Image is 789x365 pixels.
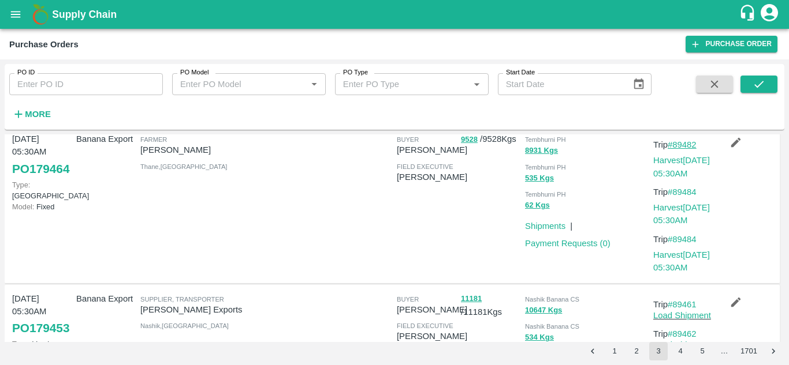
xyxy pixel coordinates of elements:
a: Load Shipment [653,311,711,320]
nav: pagination navigation [582,342,784,360]
div: … [715,346,734,357]
p: Fixed [12,201,72,212]
p: Vendor [12,338,72,349]
button: page 3 [649,342,668,360]
p: [PERSON_NAME] [397,144,467,156]
button: 8931 Kgs [525,144,558,157]
a: #89462 [668,329,697,338]
img: logo [29,3,52,26]
button: open drawer [2,1,29,28]
span: Tembhurni PH [525,164,566,171]
a: PO179453 [12,318,69,338]
button: Go to previous page [583,342,602,360]
span: Farmer [140,136,167,143]
label: Start Date [506,68,535,77]
span: field executive [397,163,453,170]
button: Go to page 4 [671,342,690,360]
a: #89484 [668,187,697,197]
button: Open [307,77,322,92]
span: Type: [12,180,30,189]
a: #89461 [668,300,697,309]
a: Load Shipment [653,340,711,349]
button: Go to next page [764,342,783,360]
span: Tembhurni PH [525,136,566,143]
label: PO Type [343,68,368,77]
a: PO179464 [12,159,69,179]
span: Supplier, Transporter [140,296,224,303]
a: #89484 [668,235,697,244]
p: Trip [653,298,713,311]
p: [PERSON_NAME] Exports [140,303,264,316]
p: Trip [653,186,713,198]
p: Trip [653,233,713,246]
p: [PERSON_NAME] [140,144,264,156]
span: buyer [397,296,419,303]
button: 535 Kgs [525,172,554,185]
p: [GEOGRAPHIC_DATA] [12,179,72,201]
p: Trip [653,328,713,340]
span: Type: [12,340,30,348]
a: Harvest[DATE] 05:30AM [653,250,710,272]
p: [PERSON_NAME] [397,303,467,316]
span: Nashik Banana CS [525,323,579,330]
p: Banana Export [76,292,136,305]
a: Payment Requests (0) [525,239,611,248]
span: Nashik Banana CS [525,296,579,303]
a: Shipments [525,221,565,231]
button: Go to page 1 [605,342,624,360]
p: [DATE] 05:30AM [12,133,72,159]
span: Tembhurni PH [525,191,566,198]
a: #89482 [668,140,697,149]
button: 534 Kgs [525,331,554,344]
div: | [565,215,572,232]
p: [DATE] 05:30AM [12,292,72,318]
p: [PERSON_NAME] [397,171,467,183]
input: Enter PO Type [338,77,466,92]
input: Enter PO ID [9,73,163,95]
button: Go to page 1701 [737,342,761,360]
div: account of current user [759,2,780,27]
span: Thane , [GEOGRAPHIC_DATA] [140,163,227,170]
button: 62 Kgs [525,199,550,212]
label: PO ID [17,68,35,77]
button: Open [469,77,484,92]
span: Model: [12,202,34,211]
div: Purchase Orders [9,37,79,52]
label: PO Model [180,68,209,77]
strong: More [25,110,51,119]
button: Go to page 2 [627,342,646,360]
a: Harvest[DATE] 05:30AM [653,156,710,178]
p: [PERSON_NAME] [397,330,467,343]
button: More [9,104,54,124]
input: Start Date [498,73,624,95]
span: Nashik , [GEOGRAPHIC_DATA] [140,322,229,329]
p: Trip [653,138,713,151]
input: Enter PO Model [176,77,303,92]
button: Choose date [628,73,650,95]
span: field executive [397,322,453,329]
b: Supply Chain [52,9,117,20]
a: Supply Chain [52,6,739,22]
a: Purchase Order [686,36,777,52]
div: customer-support [739,4,759,25]
span: buyer [397,136,419,143]
a: Harvest[DATE] 05:30AM [653,203,710,225]
p: / 9528 Kgs [461,133,520,146]
button: Go to page 5 [693,342,712,360]
p: / 11181 Kgs [461,292,520,319]
p: Banana Export [76,133,136,145]
button: 9528 [461,133,478,146]
button: 10647 Kgs [525,304,562,317]
button: 11181 [461,292,482,306]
